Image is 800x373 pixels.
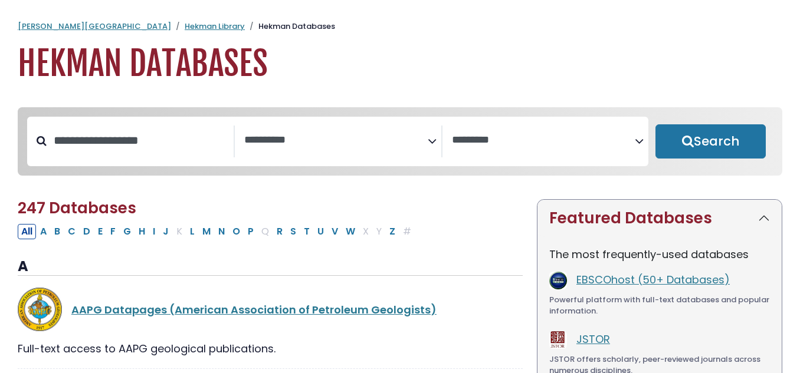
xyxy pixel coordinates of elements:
button: Filter Results E [94,224,106,239]
a: AAPG Datapages (American Association of Petroleum Geologists) [71,302,437,317]
button: Filter Results O [229,224,244,239]
nav: Search filters [18,107,782,176]
button: Filter Results T [300,224,313,239]
button: Submit for Search Results [655,124,766,159]
button: Filter Results R [273,224,286,239]
span: 247 Databases [18,197,136,219]
h1: Hekman Databases [18,44,782,84]
button: Filter Results D [80,224,94,239]
nav: breadcrumb [18,21,782,32]
button: Filter Results A [37,224,50,239]
a: EBSCOhost (50+ Databases) [576,272,730,287]
textarea: Search [244,134,428,147]
button: Filter Results Z [386,224,399,239]
div: Full-text access to AAPG geological publications. [18,341,523,357]
button: Filter Results N [215,224,228,239]
button: Filter Results C [64,224,79,239]
a: JSTOR [576,332,610,346]
button: Filter Results B [51,224,64,239]
button: Filter Results V [328,224,342,239]
button: Filter Results G [120,224,135,239]
h3: A [18,258,523,276]
button: Filter Results F [107,224,119,239]
button: Filter Results M [199,224,214,239]
p: The most frequently-used databases [549,246,770,262]
li: Hekman Databases [245,21,335,32]
a: Hekman Library [185,21,245,32]
button: Filter Results I [149,224,159,239]
a: [PERSON_NAME][GEOGRAPHIC_DATA] [18,21,171,32]
button: All [18,224,36,239]
button: Filter Results H [135,224,149,239]
div: Alpha-list to filter by first letter of database name [18,223,416,238]
button: Filter Results L [186,224,198,239]
input: Search database by title or keyword [47,131,234,150]
button: Filter Results P [244,224,257,239]
div: Powerful platform with full-text databases and popular information. [549,294,770,317]
textarea: Search [452,134,635,147]
button: Filter Results S [287,224,300,239]
button: Featured Databases [537,200,782,237]
button: Filter Results U [314,224,327,239]
button: Filter Results W [342,224,359,239]
button: Filter Results J [159,224,172,239]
